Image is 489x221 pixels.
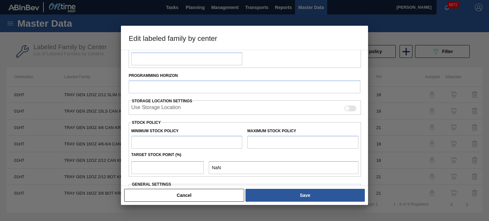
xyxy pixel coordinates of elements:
label: Target Stock Point (%) [131,152,181,157]
span: Storage Location Settings [132,99,192,103]
label: Maximum Stock Policy [247,129,296,133]
button: Cancel [124,189,244,202]
span: General settings [132,182,171,187]
label: Stock Policy [132,120,161,125]
label: Minimum Stock Policy [131,129,179,133]
h3: Edit labeled family by center [121,26,368,50]
label: Programming Horizon [129,71,360,80]
button: Save [245,189,365,202]
label: When enabled, the system will display stocks from different storage locations. [131,105,181,112]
